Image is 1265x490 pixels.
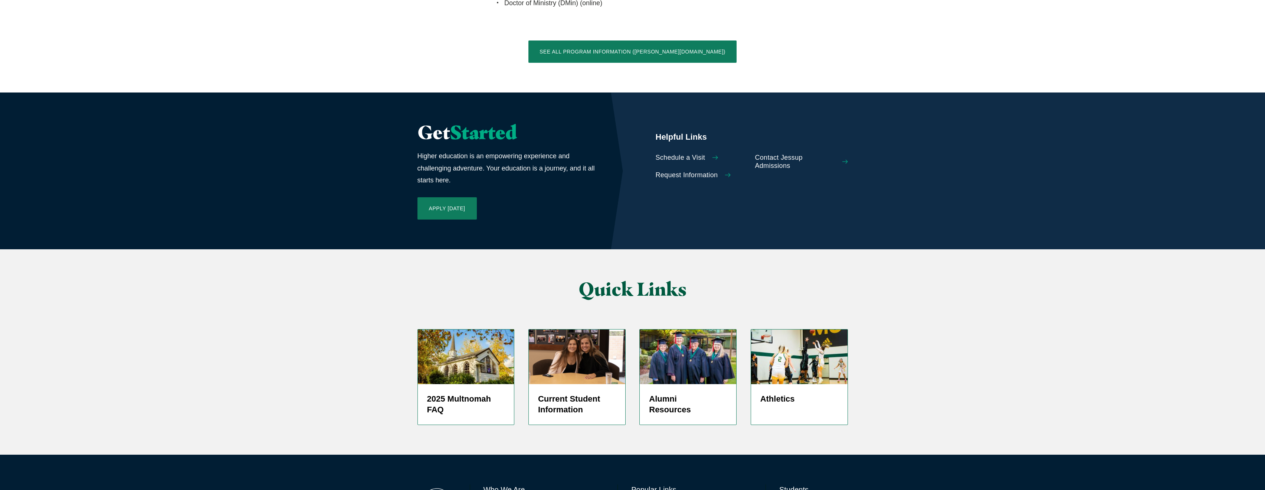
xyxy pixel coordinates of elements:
h5: 2025 Multnomah FAQ [427,393,505,416]
a: Schedule a Visit [656,154,748,162]
a: screenshot-2024-05-27-at-1.37.12-pm Current Student Information [528,329,626,425]
p: Higher education is an empowering experience and challenging adventure. Your education is a journ... [417,150,596,186]
a: See All Program Information ([PERSON_NAME][DOMAIN_NAME]) [528,40,737,63]
h2: Get [417,122,596,143]
a: Apply [DATE] [417,197,477,220]
span: Request Information [656,171,718,179]
a: Prayer Chapel in Fall 2025 Multnomah FAQ [417,329,515,425]
h2: Quick Links [491,279,774,299]
span: Schedule a Visit [656,154,705,162]
h5: Athletics [760,393,838,405]
span: Contact Jessup Admissions [755,154,835,170]
h5: Current Student Information [538,393,616,416]
a: Women's Basketball player shooting jump shot Athletics [751,329,848,425]
a: Request Information [656,171,748,179]
img: screenshot-2024-05-27-at-1.37.12-pm [529,330,625,384]
h5: Alumni Resources [649,393,727,416]
h5: Helpful Links [656,132,848,143]
img: WBBALL_WEB [751,330,848,384]
a: 50 Year Alumni 2019 Alumni Resources [639,329,737,425]
a: Contact Jessup Admissions [755,154,848,170]
img: 50 Year Alumni 2019 [640,330,736,384]
span: Started [450,121,517,144]
img: Prayer Chapel in Fall [418,330,514,384]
